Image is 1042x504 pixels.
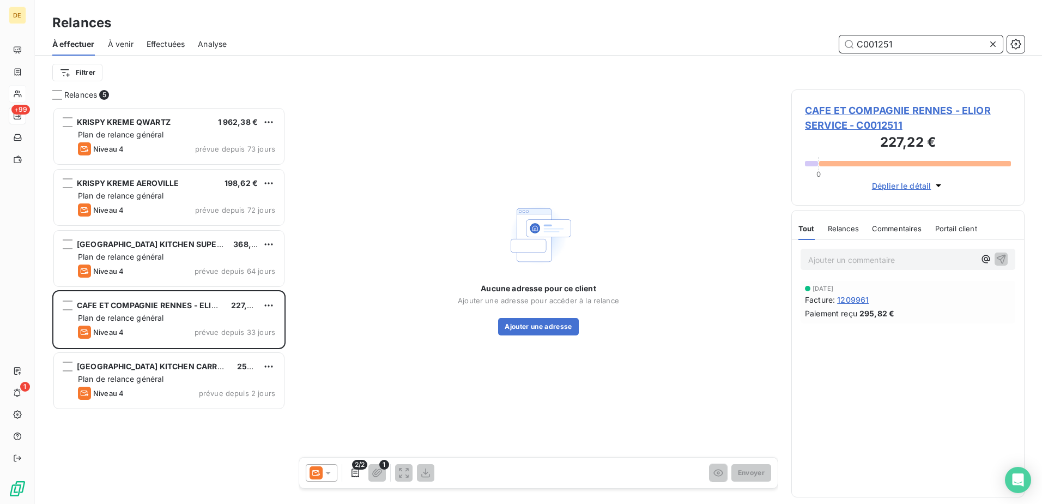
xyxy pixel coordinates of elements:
span: Déplier le détail [872,180,931,191]
span: 1 [20,382,30,392]
span: prévue depuis 33 jours [195,328,275,337]
span: 5 [99,90,109,100]
span: 1 [379,460,389,470]
button: Ajouter une adresse [498,318,578,335]
span: KRISPY KREME AEROVILLE [77,178,179,188]
div: DE [9,7,26,24]
span: Plan de relance général [78,374,163,383]
span: 0 [816,170,821,178]
span: À effectuer [52,39,95,50]
input: Rechercher [839,35,1003,53]
span: Facture : [805,294,835,305]
h3: 227,22 € [805,133,1011,154]
span: 256,97 € [237,362,271,371]
span: 368,66 € [233,239,268,249]
span: CAFE ET COMPAGNIE RENNES - ELIOR SERVICE [77,301,257,310]
div: grid [52,107,286,504]
span: Niveau 4 [93,389,124,398]
span: prévue depuis 2 jours [199,389,275,398]
span: À venir [108,39,134,50]
span: Aucune adresse pour ce client [481,283,596,294]
span: 1 962,38 € [218,117,258,127]
span: [GEOGRAPHIC_DATA] KITCHEN SUPER U LA CHAPELLE S [77,239,289,249]
span: prévue depuis 73 jours [195,145,275,153]
span: 295,82 € [859,308,894,319]
span: +99 [11,105,30,115]
span: Portail client [935,224,977,233]
span: Niveau 4 [93,145,124,153]
span: Relances [828,224,859,233]
span: Ajouter une adresse pour accéder à la relance [458,296,619,305]
span: Commentaires [872,224,922,233]
img: Empty state [504,200,573,270]
img: Logo LeanPay [9,480,26,497]
span: KRISPY KREME QWARTZ [77,117,171,127]
span: Relances [64,89,97,100]
span: prévue depuis 64 jours [195,267,275,275]
span: Plan de relance général [78,191,163,200]
span: Paiement reçu [805,308,857,319]
span: 198,62 € [225,178,258,188]
span: Plan de relance général [78,313,163,322]
span: Effectuées [147,39,185,50]
span: Tout [798,224,815,233]
button: Déplier le détail [869,179,948,192]
h3: Relances [52,13,111,33]
span: [GEOGRAPHIC_DATA] KITCHEN CARREFOUR [GEOGRAPHIC_DATA] [77,362,326,371]
span: Niveau 4 [93,267,124,275]
div: Open Intercom Messenger [1005,467,1031,493]
span: [DATE] [813,285,833,292]
span: prévue depuis 72 jours [195,206,275,214]
span: Plan de relance général [78,252,163,261]
span: 2/2 [352,460,367,470]
span: 227,22 € [231,301,264,310]
span: Analyse [198,39,227,50]
span: 1209961 [837,294,869,305]
span: Niveau 4 [93,206,124,214]
span: Niveau 4 [93,328,124,337]
span: CAFE ET COMPAGNIE RENNES - ELIOR SERVICE - C0012511 [805,103,1011,133]
span: Plan de relance général [78,130,163,139]
button: Filtrer [52,64,102,81]
button: Envoyer [731,464,771,482]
